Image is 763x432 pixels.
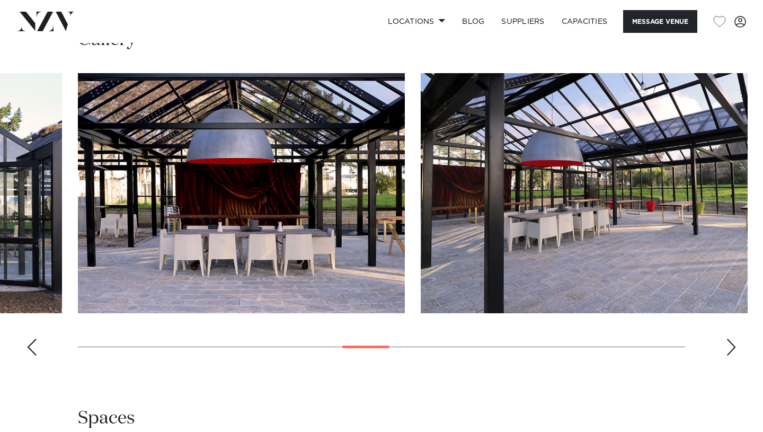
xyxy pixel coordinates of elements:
a: BLOG [454,10,493,33]
a: SUPPLIERS [493,10,553,33]
swiper-slide: 12 / 23 [421,73,748,313]
a: Capacities [553,10,616,33]
img: nzv-logo.png [17,12,75,31]
swiper-slide: 11 / 23 [78,73,405,313]
h2: Spaces [78,407,135,430]
button: Message Venue [623,10,697,33]
a: Locations [379,10,454,33]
